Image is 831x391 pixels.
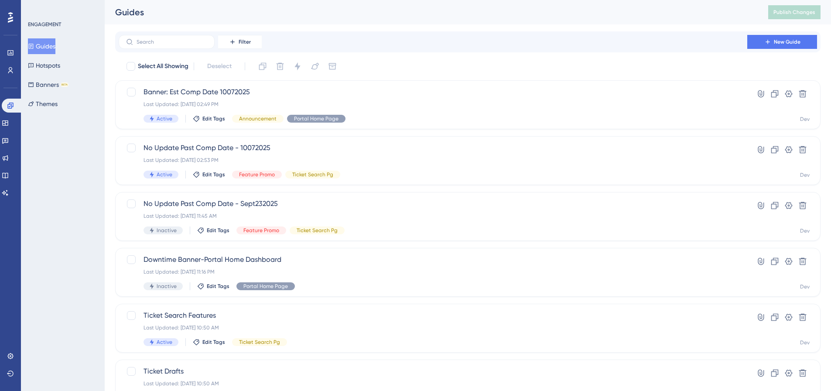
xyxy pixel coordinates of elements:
[157,339,172,346] span: Active
[28,96,58,112] button: Themes
[144,199,722,209] span: No Update Past Comp Date - Sept232025
[800,116,810,123] div: Dev
[144,254,722,265] span: Downtime Banner-Portal Home Dashboard
[747,35,817,49] button: New Guide
[144,366,722,377] span: Ticket Drafts
[774,38,800,45] span: New Guide
[239,38,251,45] span: Filter
[144,268,722,275] div: Last Updated: [DATE] 11:16 PM
[193,171,225,178] button: Edit Tags
[193,339,225,346] button: Edit Tags
[144,87,722,97] span: Banner: Est Comp Date 10072025
[292,171,333,178] span: Ticket Search Pg
[800,339,810,346] div: Dev
[137,39,207,45] input: Search
[294,115,339,122] span: Portal Home Page
[61,82,68,87] div: BETA
[28,38,55,54] button: Guides
[239,339,280,346] span: Ticket Search Pg
[297,227,338,234] span: Ticket Search Pg
[157,115,172,122] span: Active
[115,6,746,18] div: Guides
[202,339,225,346] span: Edit Tags
[218,35,262,49] button: Filter
[144,143,722,153] span: No Update Past Comp Date - 10072025
[28,58,60,73] button: Hotspots
[144,101,722,108] div: Last Updated: [DATE] 02:49 PM
[144,380,722,387] div: Last Updated: [DATE] 10:50 AM
[144,157,722,164] div: Last Updated: [DATE] 02:53 PM
[800,227,810,234] div: Dev
[243,227,279,234] span: Feature Promo
[144,213,722,220] div: Last Updated: [DATE] 11:45 AM
[207,227,229,234] span: Edit Tags
[207,61,232,72] span: Deselect
[138,61,188,72] span: Select All Showing
[773,9,815,16] span: Publish Changes
[199,58,239,74] button: Deselect
[800,171,810,178] div: Dev
[157,283,177,290] span: Inactive
[768,5,821,19] button: Publish Changes
[197,283,229,290] button: Edit Tags
[144,310,722,321] span: Ticket Search Features
[239,115,277,122] span: Announcement
[157,227,177,234] span: Inactive
[28,77,68,93] button: BannersBETA
[202,115,225,122] span: Edit Tags
[202,171,225,178] span: Edit Tags
[207,283,229,290] span: Edit Tags
[243,283,288,290] span: Portal Home Page
[157,171,172,178] span: Active
[197,227,229,234] button: Edit Tags
[239,171,275,178] span: Feature Promo
[193,115,225,122] button: Edit Tags
[144,324,722,331] div: Last Updated: [DATE] 10:50 AM
[800,283,810,290] div: Dev
[28,21,61,28] div: ENGAGEMENT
